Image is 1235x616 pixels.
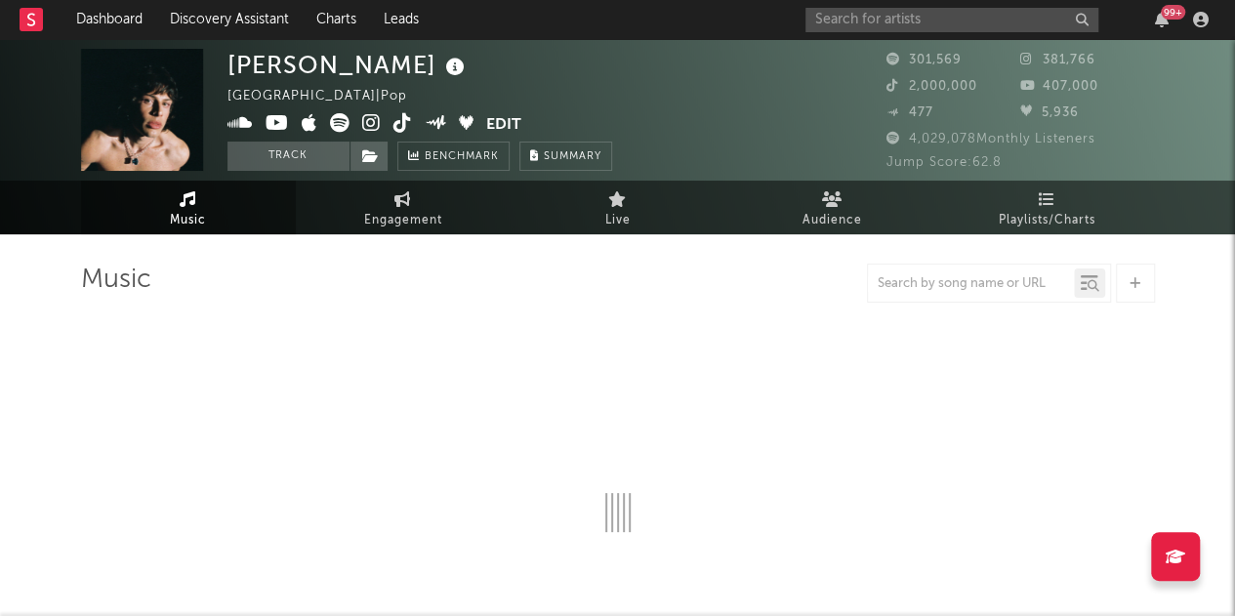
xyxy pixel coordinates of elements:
[544,151,601,162] span: Summary
[397,142,510,171] a: Benchmark
[486,113,521,138] button: Edit
[1020,54,1095,66] span: 381,766
[425,145,499,169] span: Benchmark
[1161,5,1185,20] div: 99 +
[725,181,940,234] a: Audience
[1155,12,1169,27] button: 99+
[1020,106,1079,119] span: 5,936
[605,209,631,232] span: Live
[886,156,1002,169] span: Jump Score: 62.8
[227,85,430,108] div: [GEOGRAPHIC_DATA] | Pop
[886,80,977,93] span: 2,000,000
[868,276,1074,292] input: Search by song name or URL
[170,209,206,232] span: Music
[886,54,962,66] span: 301,569
[511,181,725,234] a: Live
[805,8,1098,32] input: Search for artists
[227,49,470,81] div: [PERSON_NAME]
[81,181,296,234] a: Music
[999,209,1095,232] span: Playlists/Charts
[296,181,511,234] a: Engagement
[886,106,933,119] span: 477
[886,133,1095,145] span: 4,029,078 Monthly Listeners
[519,142,612,171] button: Summary
[940,181,1155,234] a: Playlists/Charts
[364,209,442,232] span: Engagement
[227,142,350,171] button: Track
[803,209,862,232] span: Audience
[1020,80,1098,93] span: 407,000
